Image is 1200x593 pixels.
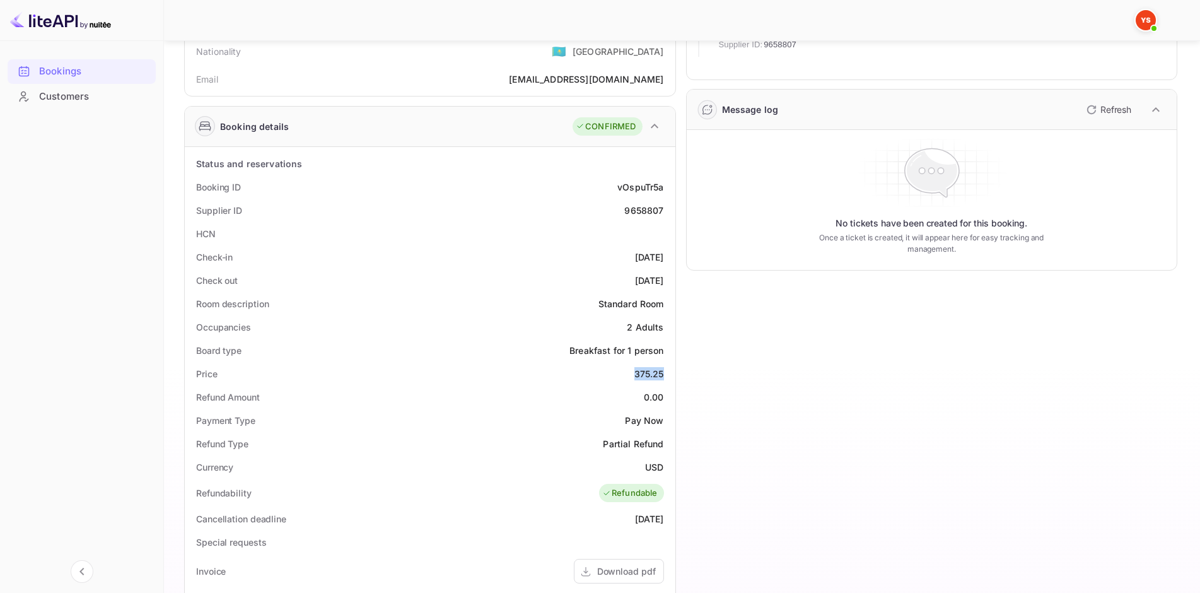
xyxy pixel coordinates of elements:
a: Bookings [8,59,156,83]
div: Check-in [196,250,233,264]
div: Customers [8,85,156,109]
div: Breakfast for 1 person [569,344,663,357]
div: 9658807 [624,204,663,217]
img: LiteAPI logo [10,10,111,30]
span: Supplier ID: [719,38,763,51]
div: Room description [196,297,269,310]
span: United States [552,40,566,62]
div: Price [196,367,218,380]
div: Nationality [196,45,242,58]
a: Customers [8,85,156,108]
div: Board type [196,344,242,357]
div: Refundable [602,487,658,500]
div: Email [196,73,218,86]
div: Standard Room [598,297,664,310]
div: Refund Type [196,437,248,450]
p: No tickets have been created for this booking. [836,217,1027,230]
div: Partial Refund [603,437,663,450]
div: Download pdf [597,565,656,578]
div: Check out [196,274,238,287]
div: [DATE] [635,512,664,525]
div: Special requests [196,536,266,549]
div: Payment Type [196,414,255,427]
div: Refundability [196,486,252,500]
div: Booking details [220,120,289,133]
div: [GEOGRAPHIC_DATA] [573,45,664,58]
div: 375.25 [634,367,664,380]
div: Booking ID [196,180,241,194]
p: Refresh [1100,103,1131,116]
img: Yandex Support [1136,10,1156,30]
div: CONFIRMED [576,120,636,133]
div: Invoice [196,565,226,578]
div: Refund Amount [196,390,260,404]
div: Message log [722,103,779,116]
div: Status and reservations [196,157,302,170]
div: Occupancies [196,320,251,334]
span: 9658807 [764,38,796,51]
div: [EMAIL_ADDRESS][DOMAIN_NAME] [509,73,663,86]
div: Pay Now [625,414,663,427]
div: [DATE] [635,274,664,287]
div: Customers [39,90,149,104]
button: Refresh [1079,100,1136,120]
p: Once a ticket is created, it will appear here for easy tracking and management. [800,232,1064,255]
div: 2 Adults [627,320,663,334]
div: Bookings [8,59,156,84]
div: Cancellation deadline [196,512,286,525]
button: Collapse navigation [71,560,93,583]
div: Currency [196,461,233,474]
div: [DATE] [635,250,664,264]
div: Bookings [39,64,149,79]
div: USD [645,461,663,474]
div: vOspuTr5a [617,180,663,194]
div: HCN [196,227,216,240]
div: Supplier ID [196,204,242,217]
div: 0.00 [644,390,664,404]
